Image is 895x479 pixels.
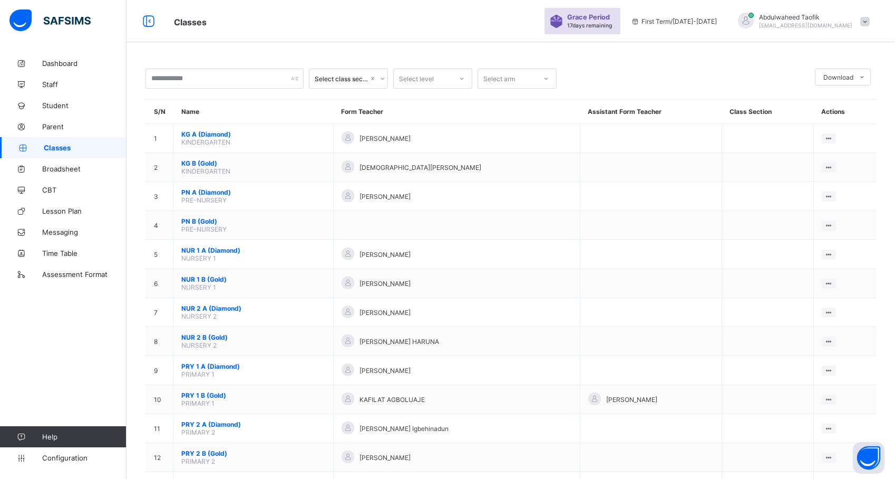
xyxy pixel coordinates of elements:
[823,73,853,81] span: Download
[181,399,215,407] span: PRIMARY 1
[42,59,127,68] span: Dashboard
[181,333,325,341] span: NUR 2 B (Gold)
[722,100,813,124] th: Class Section
[42,270,127,279] span: Assessment Format
[759,13,852,21] span: Abdulwaheed Taofik
[580,100,722,124] th: Assistant Form Teacher
[359,338,439,346] span: [PERSON_NAME] HARUNA
[42,228,127,236] span: Messaging
[483,69,515,89] div: Select arm
[359,193,411,200] span: [PERSON_NAME]
[181,420,325,428] span: PRY 2 A (Diamond)
[359,135,411,142] span: [PERSON_NAME]
[181,341,217,349] span: NURSERY 2
[181,275,325,283] span: NUR 1 B (Gold)
[181,312,217,320] span: NURSERY 2
[359,454,411,462] span: [PERSON_NAME]
[181,370,215,378] span: PRIMARY 1
[359,164,481,171] span: [DEMOGRAPHIC_DATA][PERSON_NAME]
[853,442,884,474] button: Open asap
[359,309,411,317] span: [PERSON_NAME]
[146,240,173,269] td: 5
[146,269,173,298] td: 6
[181,159,325,167] span: KG B (Gold)
[399,69,434,89] div: Select level
[181,254,216,262] span: NURSERY 1
[359,396,425,404] span: KAFILAT AGBOLUAJE
[359,280,411,288] span: [PERSON_NAME]
[146,182,173,211] td: 3
[42,249,127,257] span: Time Table
[181,138,230,146] span: KINDERGARTEN
[359,251,411,258] span: [PERSON_NAME]
[146,124,173,153] td: 1
[146,385,173,414] td: 10
[42,186,127,194] span: CBT
[146,153,173,182] td: 2
[181,428,215,436] span: PRIMARY 2
[146,298,173,327] td: 7
[42,165,127,173] span: Broadsheet
[181,457,215,465] span: PRIMARY 2
[42,207,127,215] span: Lesson Plan
[181,246,325,254] span: NUR 1 A (Diamond)
[146,414,173,443] td: 11
[181,130,325,138] span: KG A (Diamond)
[42,101,127,110] span: Student
[146,356,173,385] td: 9
[727,13,875,30] div: AbdulwaheedTaofik
[181,362,325,370] span: PRY 1 A (Diamond)
[567,22,612,28] span: 17 days remaining
[813,100,876,124] th: Actions
[181,304,325,312] span: NUR 2 A (Diamond)
[181,167,230,175] span: KINDERGARTEN
[359,367,411,375] span: [PERSON_NAME]
[42,454,126,462] span: Configuration
[181,283,216,291] span: NURSERY 1
[181,188,325,196] span: PN A (Diamond)
[173,100,334,124] th: Name
[759,22,852,28] span: [EMAIL_ADDRESS][DOMAIN_NAME]
[181,217,325,225] span: PN B (Gold)
[42,433,126,441] span: Help
[315,75,368,83] div: Select class section
[146,443,173,472] td: 12
[146,327,173,356] td: 8
[181,196,227,204] span: PRE-NURSERY
[9,9,91,32] img: safsims
[146,100,173,124] th: S/N
[42,122,127,131] span: Parent
[631,17,717,25] span: session/term information
[606,396,657,404] span: [PERSON_NAME]
[181,391,325,399] span: PRY 1 B (Gold)
[146,211,173,240] td: 4
[181,449,325,457] span: PRY 2 B (Gold)
[181,225,227,233] span: PRE-NURSERY
[44,143,127,152] span: Classes
[567,13,610,21] span: Grace Period
[359,425,449,433] span: [PERSON_NAME] Igbehinadun
[333,100,580,124] th: Form Teacher
[42,80,127,89] span: Staff
[550,15,563,28] img: sticker-purple.71386a28dfed39d6af7621340158ba97.svg
[174,17,207,27] span: Classes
